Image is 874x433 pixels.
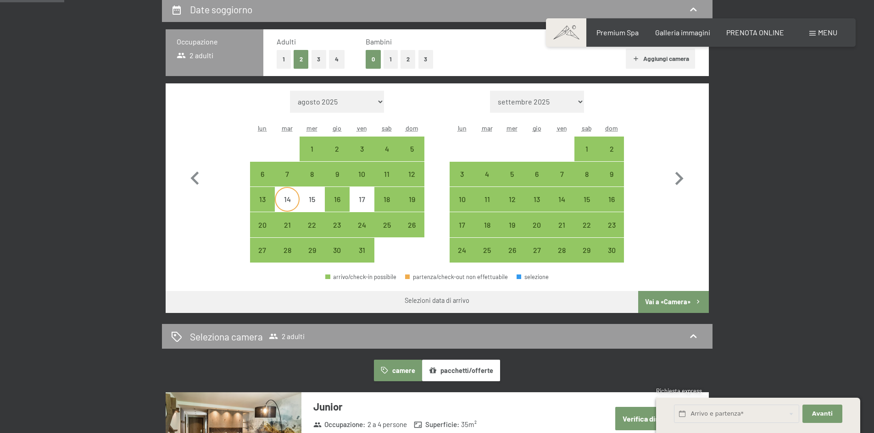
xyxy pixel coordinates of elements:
div: Fri Oct 10 2025 [350,162,374,186]
abbr: venerdì [557,124,567,132]
div: Tue Nov 18 2025 [475,212,500,237]
div: arrivo/check-in possibile [574,212,599,237]
div: arrivo/check-in possibile [599,162,624,186]
button: Aggiungi camera [626,49,695,69]
div: Tue Oct 21 2025 [275,212,300,237]
div: arrivo/check-in possibile [350,238,374,263]
div: 13 [525,196,548,219]
div: Selezioni data di arrivo [405,296,469,305]
div: Mon Nov 17 2025 [450,212,474,237]
div: Thu Nov 13 2025 [524,187,549,212]
div: Sun Nov 02 2025 [599,137,624,161]
div: 14 [276,196,299,219]
strong: Occupazione : [313,420,366,429]
div: Sat Oct 25 2025 [374,212,399,237]
button: Mese precedente [182,91,208,263]
div: 7 [550,170,573,193]
abbr: sabato [382,124,392,132]
div: Tue Oct 14 2025 [275,187,300,212]
div: 24 [451,247,473,269]
div: arrivo/check-in possibile [549,162,574,186]
div: 7 [276,170,299,193]
abbr: lunedì [458,124,467,132]
div: arrivo/check-in possibile [524,162,549,186]
div: arrivo/check-in possibile [450,162,474,186]
div: arrivo/check-in possibile [574,162,599,186]
h2: Seleziona camera [190,330,263,343]
div: 15 [575,196,598,219]
div: 6 [251,170,274,193]
div: 19 [501,221,523,244]
div: arrivo/check-in non effettuabile [300,187,324,212]
div: 17 [451,221,473,244]
div: arrivo/check-in possibile [300,212,324,237]
span: PRENOTA ONLINE [726,28,784,37]
h3: Junior [313,400,586,414]
div: arrivo/check-in possibile [374,187,399,212]
span: 2 adulti [269,332,305,341]
span: Adulti [277,37,296,46]
div: Sun Oct 19 2025 [399,187,424,212]
div: 2 [600,145,623,168]
div: arrivo/check-in possibile [300,238,324,263]
div: 24 [351,221,373,244]
div: 27 [251,247,274,269]
div: 3 [351,145,373,168]
div: 22 [301,221,323,244]
div: Thu Oct 23 2025 [325,212,350,237]
div: Sun Nov 09 2025 [599,162,624,186]
div: Tue Nov 25 2025 [475,238,500,263]
button: Avanti [802,405,842,423]
button: 2 [401,50,416,69]
div: arrivo/check-in possibile [524,238,549,263]
button: 2 [294,50,309,69]
div: arrivo/check-in possibile [450,212,474,237]
abbr: mercoledì [507,124,518,132]
button: 3 [312,50,327,69]
div: arrivo/check-in possibile [450,187,474,212]
div: 30 [600,247,623,269]
div: Fri Oct 24 2025 [350,212,374,237]
div: Sat Nov 01 2025 [574,137,599,161]
div: 13 [251,196,274,219]
div: arrivo/check-in possibile [374,137,399,161]
div: arrivo/check-in possibile [500,212,524,237]
button: Vai a «Camera» [638,291,708,313]
div: 29 [301,247,323,269]
div: Mon Oct 13 2025 [250,187,275,212]
div: Thu Nov 06 2025 [524,162,549,186]
div: Fri Oct 17 2025 [350,187,374,212]
div: Thu Oct 09 2025 [325,162,350,186]
abbr: martedì [482,124,493,132]
div: 10 [351,170,373,193]
div: arrivo/check-in possibile [599,137,624,161]
div: arrivo/check-in possibile [325,187,350,212]
abbr: mercoledì [306,124,317,132]
div: arrivo/check-in possibile [399,212,424,237]
div: arrivo/check-in possibile [250,212,275,237]
button: 0 [366,50,381,69]
div: Thu Oct 30 2025 [325,238,350,263]
span: Menu [818,28,837,37]
div: Mon Oct 20 2025 [250,212,275,237]
div: 15 [301,196,323,219]
div: arrivo/check-in possibile [574,187,599,212]
div: Sun Oct 05 2025 [399,137,424,161]
div: 18 [375,196,398,219]
div: 23 [600,221,623,244]
span: Richiesta express [656,387,702,395]
div: Sun Oct 26 2025 [399,212,424,237]
div: 30 [326,247,349,269]
abbr: giovedì [333,124,341,132]
div: arrivo/check-in possibile [599,212,624,237]
div: arrivo/check-in possibile [399,162,424,186]
div: arrivo/check-in possibile [325,212,350,237]
div: arrivo/check-in possibile [599,238,624,263]
span: Avanti [812,410,833,418]
div: Mon Nov 10 2025 [450,187,474,212]
div: 21 [550,221,573,244]
div: Sat Oct 04 2025 [374,137,399,161]
div: Sat Oct 18 2025 [374,187,399,212]
div: 1 [301,145,323,168]
div: 28 [276,247,299,269]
